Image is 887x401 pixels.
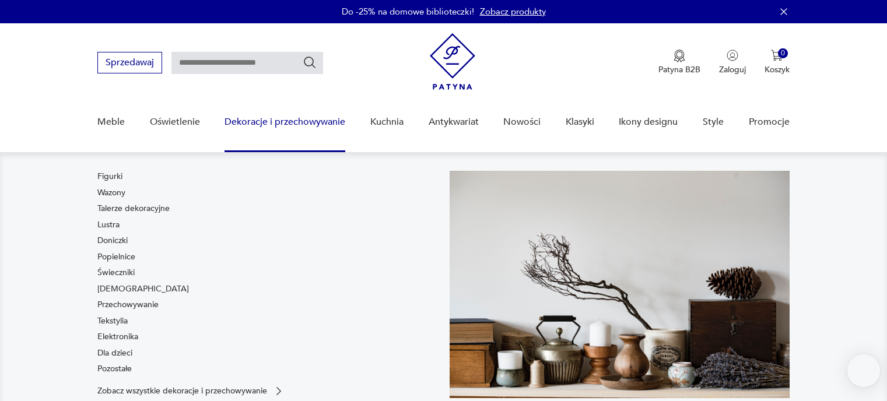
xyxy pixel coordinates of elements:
img: Patyna - sklep z meblami i dekoracjami vintage [430,33,475,90]
a: Sprzedawaj [97,59,162,68]
a: Dekoracje i przechowywanie [225,100,345,145]
a: Promocje [749,100,790,145]
a: Zobacz wszystkie dekoracje i przechowywanie [97,385,285,397]
a: Figurki [97,171,122,182]
a: Przechowywanie [97,299,159,311]
a: Kuchnia [370,100,404,145]
p: Patyna B2B [658,64,700,75]
p: Koszyk [765,64,790,75]
button: 0Koszyk [765,50,790,75]
button: Patyna B2B [658,50,700,75]
a: Klasyki [566,100,594,145]
a: Wazony [97,187,125,199]
a: Oświetlenie [150,100,200,145]
a: Dla dzieci [97,347,132,359]
button: Zaloguj [719,50,746,75]
p: Zobacz wszystkie dekoracje i przechowywanie [97,387,267,395]
a: Lustra [97,219,120,231]
a: Ikony designu [619,100,678,145]
a: Elektronika [97,331,138,343]
a: Tekstylia [97,315,128,327]
a: [DEMOGRAPHIC_DATA] [97,283,189,295]
a: Meble [97,100,125,145]
a: Ikona medaluPatyna B2B [658,50,700,75]
a: Nowości [503,100,541,145]
iframe: Smartsupp widget button [847,354,880,387]
a: Doniczki [97,235,128,247]
a: Style [703,100,724,145]
a: Pozostałe [97,363,132,375]
button: Sprzedawaj [97,52,162,73]
a: Talerze dekoracyjne [97,203,170,214]
button: Szukaj [303,55,317,69]
a: Zobacz produkty [480,6,546,17]
a: Świeczniki [97,267,135,279]
p: Zaloguj [719,64,746,75]
a: Popielnice [97,251,135,263]
p: Do -25% na domowe biblioteczki! [342,6,474,17]
img: Ikonka użytkownika [727,50,738,61]
div: 0 [778,48,788,58]
img: cfa44e985ea346226f89ee8969f25989.jpg [450,171,790,398]
img: Ikona medalu [674,50,685,62]
img: Ikona koszyka [771,50,783,61]
a: Antykwariat [429,100,479,145]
